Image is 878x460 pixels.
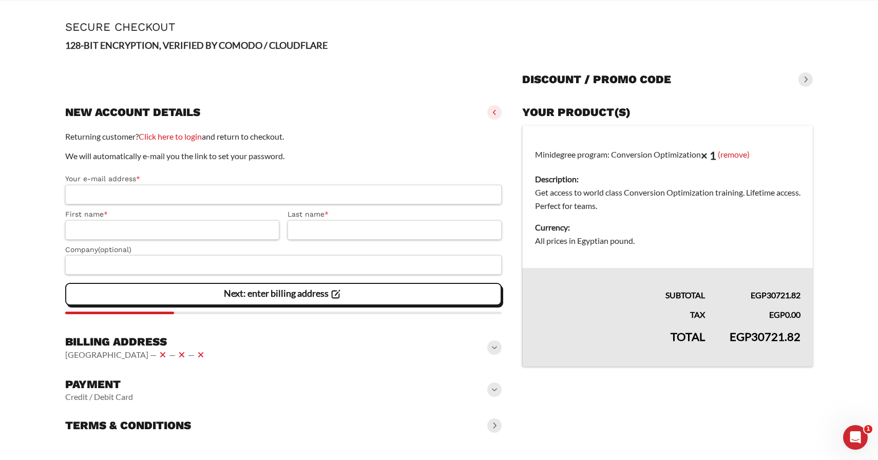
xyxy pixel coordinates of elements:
[730,330,751,343] span: EGP
[730,330,800,343] bdi: 30721.82
[65,21,813,33] h1: Secure Checkout
[65,130,502,143] p: Returning customer? and return to checkout.
[701,148,716,162] strong: × 1
[65,244,502,256] label: Company
[139,131,202,141] a: Click here to login
[65,173,502,185] label: Your e-mail address
[65,377,133,392] h3: Payment
[751,290,800,300] bdi: 30721.82
[65,105,200,120] h3: New account details
[843,425,868,450] iframe: Intercom live chat
[522,268,717,302] th: Subtotal
[522,321,717,367] th: Total
[65,349,207,361] vaadin-horizontal-layout: [GEOGRAPHIC_DATA] — — —
[65,392,133,402] vaadin-horizontal-layout: Credit / Debit Card
[65,208,279,220] label: First name
[535,186,800,213] dd: Get access to world class Conversion Optimization training. Lifetime access. Perfect for teams.
[65,40,328,51] strong: 128-BIT ENCRYPTION, VERIFIED BY COMODO / CLOUDFLARE
[522,302,717,321] th: Tax
[769,310,800,319] bdi: 0.00
[288,208,502,220] label: Last name
[535,234,800,247] dd: All prices in Egyptian pound.
[65,149,502,163] p: We will automatically e-mail you the link to set your password.
[65,335,207,349] h3: Billing address
[522,126,813,269] td: Minidegree program: Conversion Optimization
[98,245,131,254] span: (optional)
[522,72,671,87] h3: Discount / promo code
[535,221,800,234] dt: Currency:
[751,290,767,300] span: EGP
[769,310,785,319] span: EGP
[535,172,800,186] dt: Description:
[864,425,872,433] span: 1
[65,283,502,305] vaadin-button: Next: enter billing address
[718,149,750,159] a: (remove)
[65,418,191,433] h3: Terms & conditions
